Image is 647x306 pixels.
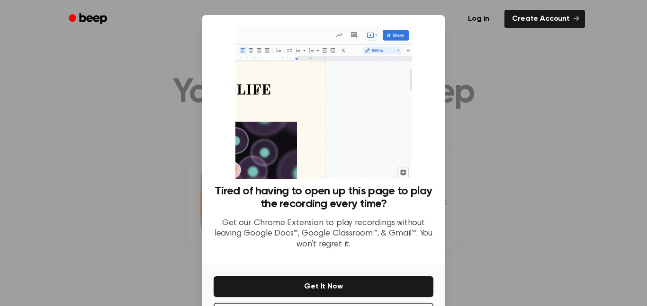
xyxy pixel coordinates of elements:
a: Beep [62,10,116,28]
h3: Tired of having to open up this page to play the recording every time? [214,185,433,210]
img: Beep extension in action [235,26,411,179]
p: Get our Chrome Extension to play recordings without leaving Google Docs™, Google Classroom™, & Gm... [214,218,433,250]
button: Get It Now [214,276,433,297]
a: Create Account [504,10,585,28]
a: Log in [458,8,499,30]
